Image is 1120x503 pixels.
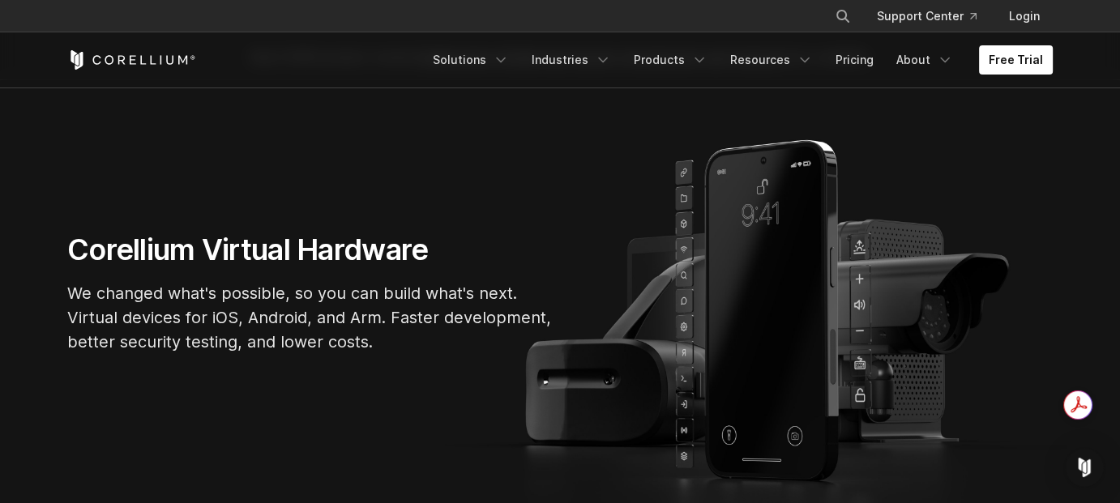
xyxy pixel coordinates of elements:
a: Pricing [826,45,883,75]
a: About [887,45,963,75]
a: Solutions [423,45,519,75]
a: Industries [522,45,621,75]
button: Search [828,2,857,31]
h1: Corellium Virtual Hardware [67,232,554,268]
div: Navigation Menu [423,45,1053,75]
a: Resources [720,45,823,75]
a: Corellium Home [67,50,196,70]
div: Navigation Menu [815,2,1053,31]
a: Free Trial [979,45,1053,75]
div: Open Intercom Messenger [1065,448,1104,487]
a: Login [996,2,1053,31]
p: We changed what's possible, so you can build what's next. Virtual devices for iOS, Android, and A... [67,281,554,354]
a: Products [624,45,717,75]
a: Support Center [864,2,990,31]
